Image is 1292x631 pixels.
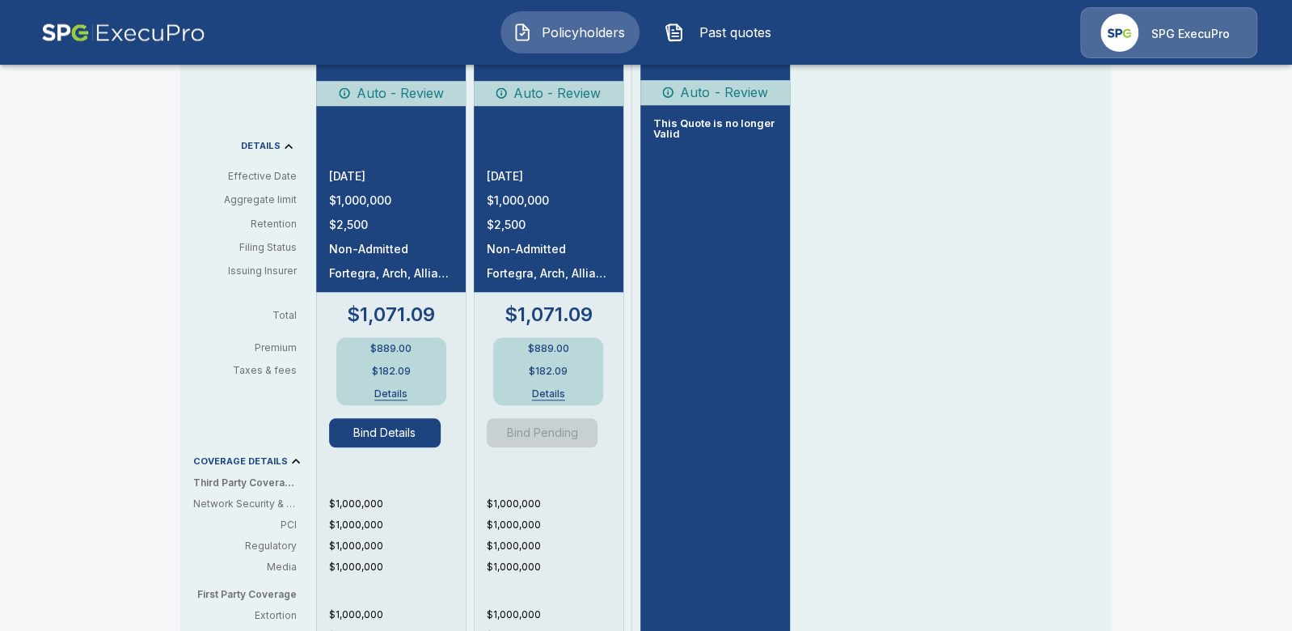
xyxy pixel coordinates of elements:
span: Past quotes [690,23,779,42]
p: Media: When your content triggers legal action against you (e.g. - libel, plagiarism) [193,560,297,574]
p: $2,500 [487,219,610,231]
p: Regulatory: In case you're fined by regulators (e.g., for breaching consumer privacy) [193,539,297,553]
p: This Quote is no longer Valid [653,118,777,139]
p: $1,000,000 [329,195,453,206]
p: Premium [193,343,310,353]
p: Third Party Coverage [193,476,310,490]
p: Taxes & fees [193,366,310,375]
p: $889.00 [370,344,412,354]
img: AA Logo [41,7,205,58]
span: Policyholders [538,23,627,42]
p: Effective Date [193,169,297,184]
img: Policyholders Icon [513,23,532,42]
p: $1,071.09 [505,305,593,324]
p: First Party Coverage [193,587,310,602]
p: Fortegra, Arch, Allianz, Aspen, Vantage [487,268,610,279]
button: Details [359,389,424,399]
button: Details [516,389,581,399]
p: $889.00 [528,344,569,354]
p: $182.09 [529,366,568,376]
p: Auto - Review [680,83,767,102]
p: Total [193,311,310,320]
p: Non-Admitted [329,244,453,255]
p: $1,000,000 [487,608,623,622]
button: Past quotes IconPast quotes [652,11,792,53]
p: Issuing Insurer [193,264,297,278]
p: Auto - Review [513,83,601,103]
p: Network Security & Privacy Liability: Third party liability costs [193,497,297,511]
p: Non-Admitted [487,244,610,255]
p: $1,000,000 [487,560,623,574]
p: $1,000,000 [329,608,466,622]
p: $1,000,000 [329,539,466,553]
p: $1,000,000 [329,518,466,532]
p: $1,000,000 [329,497,466,511]
p: Retention [193,217,297,231]
span: Another Quote Requested To Bind [487,418,610,447]
p: [DATE] [329,171,453,182]
p: Filing Status [193,240,297,255]
img: Agency Icon [1100,14,1138,52]
p: $1,000,000 [487,195,610,206]
p: Auto - Review [357,83,444,103]
p: $2,500 [329,219,453,231]
p: $1,000,000 [487,539,623,553]
span: Bind Details [329,418,453,447]
p: $1,000,000 [487,497,623,511]
p: $1,071.09 [347,305,435,324]
p: PCI: Covers fines or penalties imposed by banks or credit card companies [193,518,297,532]
p: Aggregate limit [193,193,297,207]
p: Fortegra, Arch, Allianz, Aspen, Vantage [329,268,453,279]
p: SPG ExecuPro [1151,26,1230,42]
button: Policyholders IconPolicyholders [500,11,640,53]
img: Past quotes Icon [665,23,684,42]
p: $1,000,000 [487,518,623,532]
p: Extortion: Covers damage and payments from an extortion event [193,608,297,623]
p: COVERAGE DETAILS [193,457,288,466]
p: $1,000,000 [329,560,466,574]
p: $182.09 [372,366,411,376]
a: Agency IconSPG ExecuPro [1080,7,1257,58]
p: [DATE] [487,171,610,182]
button: Bind Details [329,418,441,447]
p: DETAILS [241,142,281,150]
